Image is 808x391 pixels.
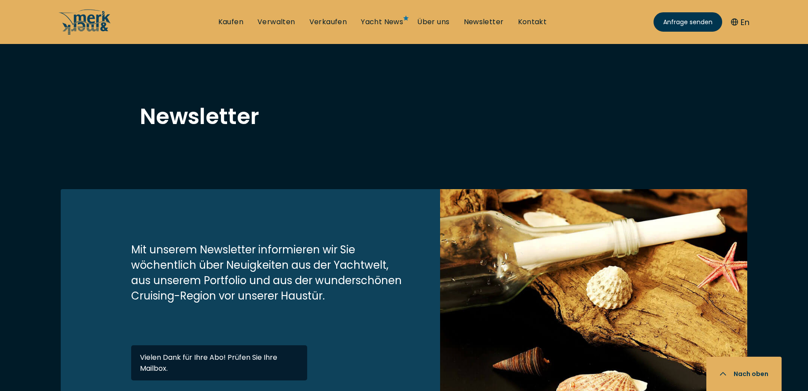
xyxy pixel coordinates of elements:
[309,17,347,27] a: Verkaufen
[518,17,547,27] a: Kontakt
[361,17,403,27] a: Yacht News
[218,17,243,27] a: Kaufen
[706,357,782,391] button: Nach oben
[257,17,295,27] a: Verwalten
[663,18,713,27] span: Anfrage senden
[140,106,668,128] h1: Newsletter
[731,16,749,28] button: En
[464,17,504,27] a: Newsletter
[131,242,409,303] p: Mit unserem Newsletter informieren wir Sie wöchentlich über Neuigkeiten aus der Yachtwelt, aus un...
[417,17,449,27] a: Über uns
[140,352,281,374] span: Vielen Dank für Ihre Abo! Prüfen Sie Ihre Mailbox.
[654,12,722,32] a: Anfrage senden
